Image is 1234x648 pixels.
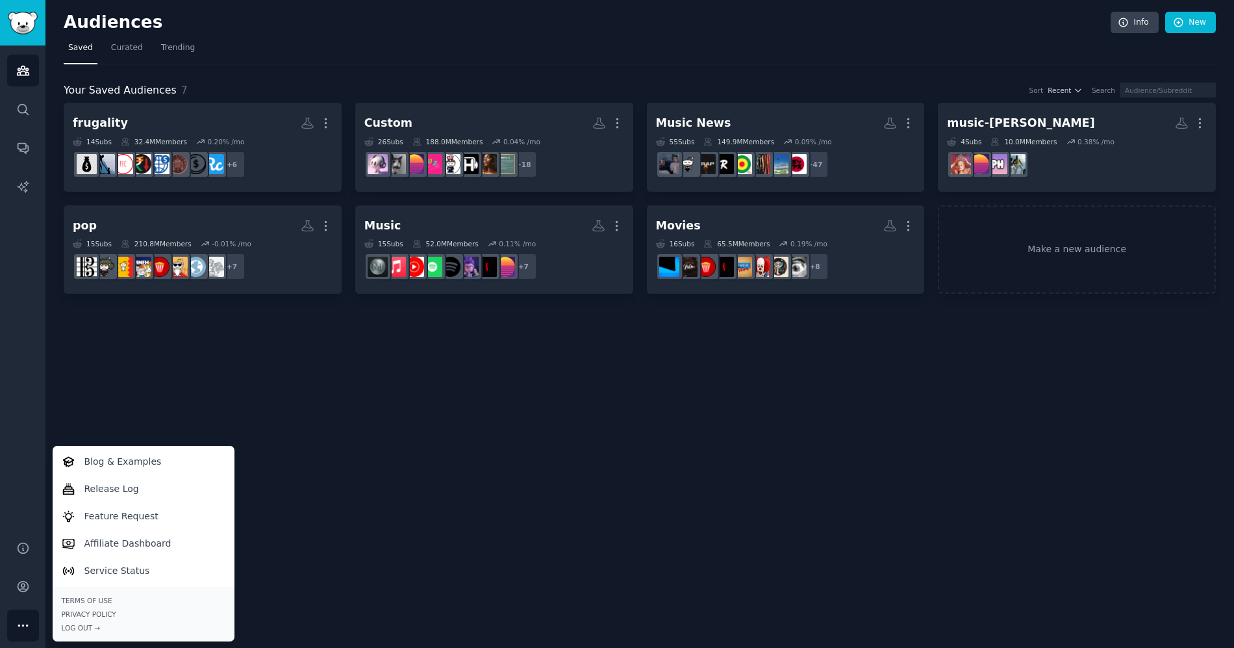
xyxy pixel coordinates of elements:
img: rnb [477,154,497,174]
a: Trending [157,38,199,64]
img: popculturechat [969,154,989,174]
div: 10.0M Members [990,137,1057,146]
div: + 6 [218,151,246,178]
a: Terms of Use [62,596,225,605]
img: LosAngeles [113,257,133,277]
img: citypop [768,154,788,174]
img: netflix [714,257,734,277]
div: 4 Sub s [947,137,981,146]
img: HorrorMovies [750,257,770,277]
div: 149.9M Members [703,137,774,146]
a: Affiliate Dashboard [55,530,232,557]
img: trap [696,154,716,174]
div: + 7 [510,253,537,280]
a: Blog & Examples [55,448,232,475]
img: politics [440,154,460,174]
img: beermoneyglobal [149,154,170,174]
a: Service Status [55,557,232,584]
div: music-[PERSON_NAME] [947,115,1094,131]
img: entertainment [149,257,170,277]
img: GummySearch logo [8,12,38,34]
p: Service Status [84,564,150,578]
div: 65.5M Members [703,239,770,248]
img: jpop [787,154,807,174]
img: HUNTRX [459,257,479,277]
a: New [1165,12,1216,34]
p: Affiliate Dashboard [84,537,171,551]
img: promocodes [186,154,206,174]
a: Info [1111,12,1159,34]
span: Saved [68,42,93,54]
p: Blog & Examples [84,455,162,469]
img: ariheads [951,154,971,174]
span: Curated [111,42,143,54]
div: 14 Sub s [73,137,112,146]
a: Privacy Policy [62,610,225,619]
img: musictheory [77,257,97,277]
div: 32.4M Members [121,137,187,146]
div: pop [73,218,97,234]
img: popheadscirclejerk [1005,154,1026,174]
img: SpotifyPlaylists [440,257,460,277]
div: 0.09 % /mo [795,137,832,146]
div: 26 Sub s [364,137,403,146]
span: Recent [1048,86,1071,95]
img: Cinema [768,257,788,277]
div: Music News [656,115,731,131]
a: frugality14Subs32.4MMembers0.20% /mo+6referralcodespromocodesbeermoneyukbeermoneyglobalFrugal_Ind... [64,103,342,192]
img: Music [368,154,388,174]
img: FIlm [677,257,698,277]
img: musicindustry [368,257,388,277]
div: + 7 [218,253,246,280]
img: rap [714,154,734,174]
img: popheads [987,154,1007,174]
img: entertainment [696,257,716,277]
div: 15 Sub s [364,239,403,248]
a: Movies16Subs65.5MMembers0.19% /mo+8TrueFilmCinemaHorrorMoviesindiefilmnetflixentertainmentFIlmMov... [647,205,925,294]
a: music-[PERSON_NAME]4Subs10.0MMembers0.38% /mopopheadscirclejerkpopheadspopculturechatariheads [938,103,1216,192]
div: + 47 [801,151,829,178]
div: Sort [1029,86,1044,95]
div: 210.8M Members [121,239,192,248]
span: Trending [161,42,195,54]
a: Release Log [55,475,232,502]
div: Movies [656,218,701,234]
img: classicalmusic [95,257,115,277]
h2: Audiences [64,12,1111,33]
img: reggae [732,154,752,174]
button: Recent [1048,86,1083,95]
img: Reggaeton [750,154,770,174]
div: + 18 [510,151,537,178]
img: hiphop101 [495,154,515,174]
img: povertyfinancecanada [113,154,133,174]
img: TrueFilm [787,257,807,277]
a: Saved [64,38,97,64]
p: Feature Request [84,510,158,523]
div: 188.0M Members [412,137,483,146]
img: indiefilm [732,257,752,277]
div: frugality [73,115,128,131]
a: Custom26Subs188.0MMembers0.04% /mo+18hiphop101rnbhiphopheadspoliticsFauxmoipopculturechatmemesMusic [355,103,633,192]
img: AppleMusic [386,257,406,277]
a: Music News55Subs149.9MMembers0.09% /mo+47jpopcitypopReggaetonreggaeraptrapEmopunk [647,103,925,192]
span: Your Saved Audiences [64,83,177,99]
img: Emo [677,154,698,174]
img: beermoneyuk [168,154,188,174]
div: Log Out → [62,623,225,632]
div: 0.11 % /mo [499,239,536,248]
img: celebrities [168,257,188,277]
img: MoneySavingTips [77,154,97,174]
img: hiphopheads [459,154,479,174]
a: Make a new audience [938,205,1216,294]
p: Release Log [84,482,139,496]
div: 52.0M Members [412,239,479,248]
img: news [186,257,206,277]
img: Fauxmoi [422,154,442,174]
img: netflix [477,257,497,277]
div: Custom [364,115,412,131]
img: memes [386,154,406,174]
img: MakeNewFriendsHere [131,257,151,277]
div: 0.04 % /mo [503,137,540,146]
img: Frugal_Ind [131,154,151,174]
div: 0.19 % /mo [790,239,827,248]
